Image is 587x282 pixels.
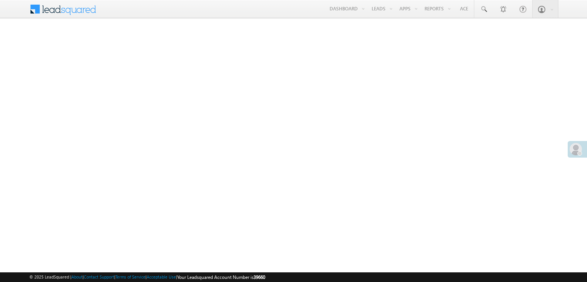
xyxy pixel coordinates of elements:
[115,274,145,279] a: Terms of Service
[71,274,83,279] a: About
[254,274,265,280] span: 39660
[29,274,265,281] span: © 2025 LeadSquared | | | | |
[177,274,265,280] span: Your Leadsquared Account Number is
[147,274,176,279] a: Acceptable Use
[84,274,114,279] a: Contact Support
